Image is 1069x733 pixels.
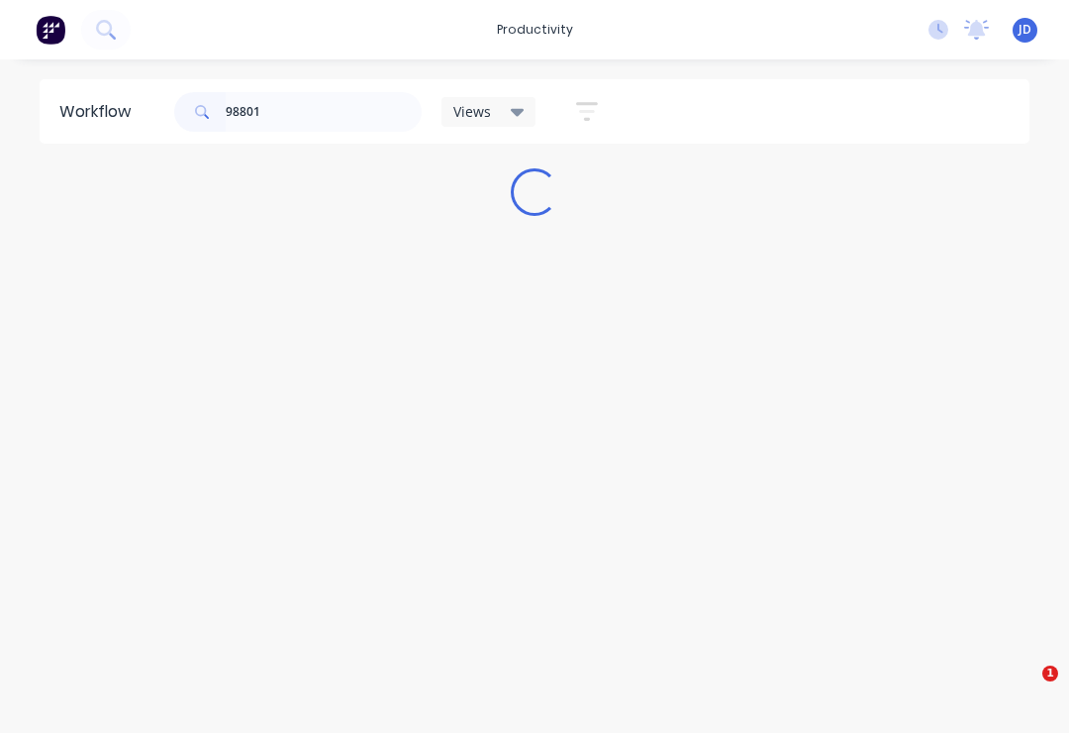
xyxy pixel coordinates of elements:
[487,15,583,45] div: productivity
[1042,666,1058,681] span: 1
[1019,21,1031,39] span: JD
[1002,666,1049,713] iframe: Intercom live chat
[453,101,491,122] span: Views
[36,15,65,45] img: Factory
[226,92,422,132] input: Search for orders...
[59,100,141,124] div: Workflow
